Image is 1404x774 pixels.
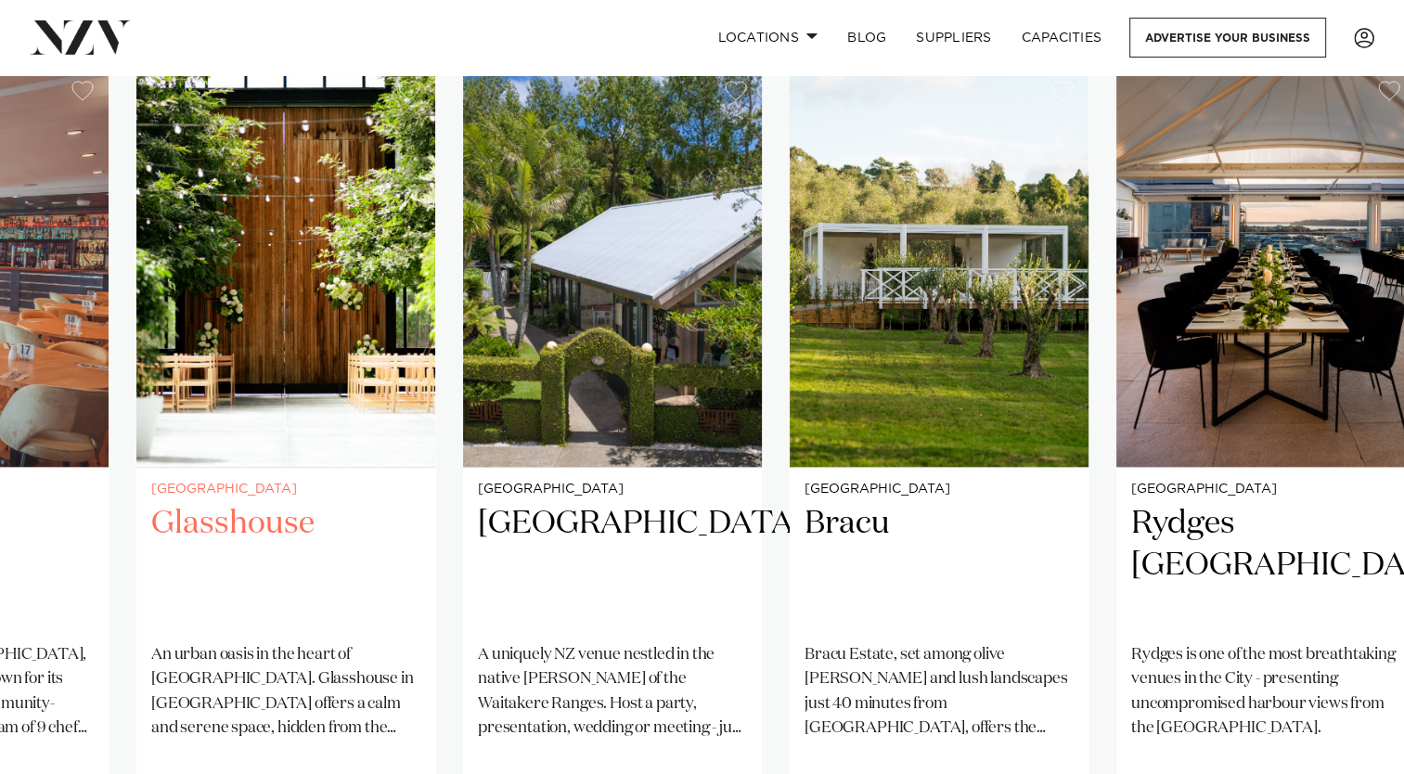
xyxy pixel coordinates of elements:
a: Capacities [1007,18,1117,58]
small: [GEOGRAPHIC_DATA] [478,483,747,497]
h2: [GEOGRAPHIC_DATA] [478,503,747,628]
h2: Glasshouse [151,503,420,628]
a: BLOG [832,18,901,58]
a: Locations [702,18,832,58]
small: [GEOGRAPHIC_DATA] [805,483,1074,497]
h2: Bracu [805,503,1074,628]
p: A uniquely NZ venue nestled in the native [PERSON_NAME] of the Waitakere Ranges. Host a party, pr... [478,643,747,741]
p: Bracu Estate, set among olive [PERSON_NAME] and lush landscapes just 40 minutes from [GEOGRAPHIC_... [805,643,1074,741]
h2: Rydges [GEOGRAPHIC_DATA] [1131,503,1400,628]
small: [GEOGRAPHIC_DATA] [1131,483,1400,497]
p: An urban oasis in the heart of [GEOGRAPHIC_DATA]. Glasshouse in [GEOGRAPHIC_DATA] offers a calm a... [151,643,420,741]
small: [GEOGRAPHIC_DATA] [151,483,420,497]
img: nzv-logo.png [30,20,131,54]
a: SUPPLIERS [901,18,1006,58]
a: Advertise your business [1129,18,1326,58]
p: Rydges is one of the most breathtaking venues in the City - presenting uncompromised harbour view... [1131,643,1400,741]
